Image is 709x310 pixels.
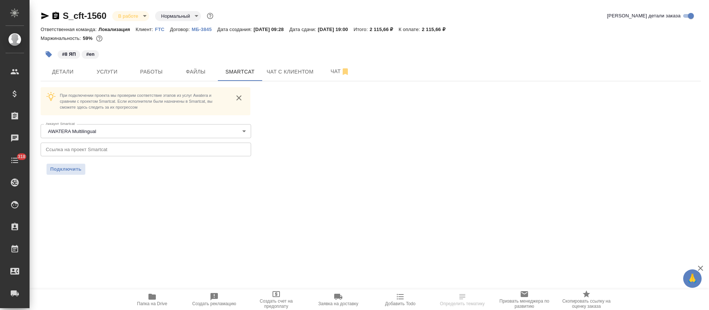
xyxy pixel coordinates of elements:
a: 318 [2,151,28,170]
span: 318 [13,153,30,160]
p: #8 ЯП [62,51,76,58]
span: Чат [322,67,358,76]
p: FTC [155,27,170,32]
p: 2 115,66 ₽ [370,27,399,32]
button: AWATERA Multilingual [46,128,98,134]
p: МБ-3845 [192,27,217,32]
button: 580.70 RUB; 1.78 USD; [95,34,104,43]
span: 8 ЯП [57,51,81,57]
span: Подключить [50,166,82,173]
button: Скопировать ссылку [51,11,60,20]
p: Дата сдачи: [289,27,318,32]
p: Договор: [170,27,192,32]
span: Услуги [89,67,125,76]
div: AWATERA Multilingual [41,124,251,138]
p: 2 115,66 ₽ [422,27,451,32]
span: en [81,51,100,57]
button: Скопировать ссылку для ЯМессенджера [41,11,49,20]
p: #en [86,51,95,58]
p: [DATE] 19:00 [318,27,354,32]
span: [PERSON_NAME] детали заказа [607,12,681,20]
p: Маржинальность: [41,35,83,41]
p: Клиент: [136,27,155,32]
span: 🙏 [686,271,699,286]
button: Подключить [47,164,85,175]
div: В работе [112,11,149,21]
p: Локализация [99,27,136,32]
span: Детали [45,67,81,76]
a: FTC [155,26,170,32]
p: К оплате: [398,27,422,32]
button: 🙏 [683,269,702,288]
p: 59% [83,35,94,41]
button: Нормальный [159,13,192,19]
a: S_cft-1560 [63,11,106,21]
span: Smartcat [222,67,258,76]
p: Итого: [353,27,369,32]
button: В работе [116,13,140,19]
a: МБ-3845 [192,26,217,32]
button: close [233,92,244,103]
p: Дата создания: [217,27,253,32]
button: Добавить тэг [41,46,57,62]
button: Доп статусы указывают на важность/срочность заказа [205,11,215,21]
span: Чат с клиентом [267,67,314,76]
span: Файлы [178,67,213,76]
p: При подключении проекта мы проверим соответствие этапов из услуг Awatera и сравним с проектом Sma... [60,92,227,110]
p: [DATE] 09:28 [254,27,290,32]
p: Ответственная команда: [41,27,99,32]
span: Работы [134,67,169,76]
div: В работе [155,11,201,21]
svg: Отписаться [341,67,350,76]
